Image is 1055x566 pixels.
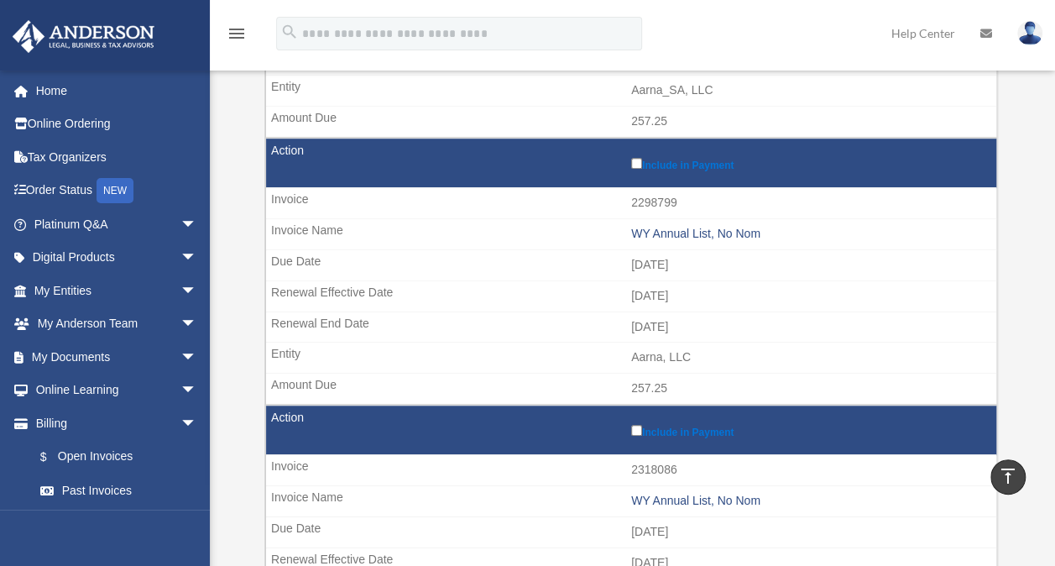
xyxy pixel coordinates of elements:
[266,187,996,219] td: 2298799
[12,140,222,174] a: Tax Organizers
[50,447,58,468] span: $
[12,274,222,307] a: My Entitiesarrow_drop_down
[990,459,1026,495] a: vertical_align_top
[97,178,133,203] div: NEW
[12,241,222,275] a: Digital Productsarrow_drop_down
[180,207,214,242] span: arrow_drop_down
[12,340,222,374] a: My Documentsarrow_drop_down
[12,307,222,341] a: My Anderson Teamarrow_drop_down
[180,307,214,342] span: arrow_drop_down
[180,241,214,275] span: arrow_drop_down
[180,274,214,308] span: arrow_drop_down
[266,312,996,343] td: [DATE]
[8,20,159,53] img: Anderson Advisors Platinum Portal
[12,207,222,241] a: Platinum Q&Aarrow_drop_down
[266,75,996,107] td: Aarna_SA, LLC
[631,158,642,169] input: Include in Payment
[227,24,247,44] i: menu
[266,280,996,312] td: [DATE]
[631,425,642,436] input: Include in Payment
[1017,21,1042,45] img: User Pic
[266,516,996,548] td: [DATE]
[24,440,206,474] a: $Open Invoices
[12,74,222,107] a: Home
[12,174,222,208] a: Order StatusNEW
[266,342,996,374] td: Aarna, LLC
[24,507,214,541] a: Manage Payments
[631,494,988,508] div: WY Annual List, No Nom
[24,474,214,507] a: Past Invoices
[266,249,996,281] td: [DATE]
[12,107,222,141] a: Online Ordering
[180,406,214,441] span: arrow_drop_down
[280,23,299,41] i: search
[266,106,996,138] td: 257.25
[180,340,214,375] span: arrow_drop_down
[631,155,988,171] label: Include in Payment
[12,406,214,440] a: Billingarrow_drop_down
[12,374,222,407] a: Online Learningarrow_drop_down
[631,422,988,438] label: Include in Payment
[227,29,247,44] a: menu
[631,227,988,241] div: WY Annual List, No Nom
[266,373,996,405] td: 257.25
[266,454,996,486] td: 2318086
[180,374,214,408] span: arrow_drop_down
[998,466,1018,486] i: vertical_align_top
